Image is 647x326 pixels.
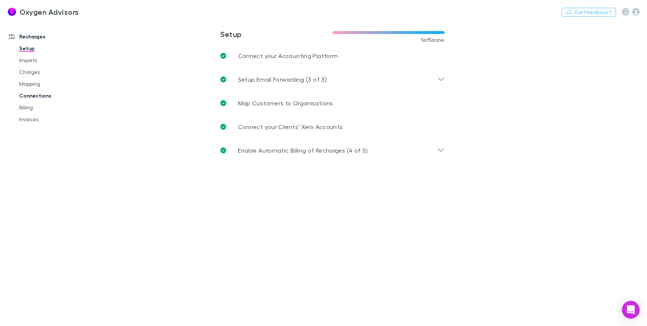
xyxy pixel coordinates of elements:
[214,68,451,91] div: Setup Email Forwarding (3 of 3)
[1,31,99,43] a: Recharges
[12,54,99,66] a: Imports
[12,43,99,54] a: Setup
[238,51,338,60] p: Connect your Accounting Platform
[214,44,451,68] a: Connect your Accounting Platform
[561,8,616,17] button: Got Feedback?
[214,91,451,115] a: Map Customers to Organisations
[7,7,17,16] img: Oxygen Advisors's Logo
[12,66,99,78] a: Charges
[238,146,368,155] p: Enable Automatic Billing of Recharges (4 of 5)
[12,90,99,102] a: Connections
[622,301,640,319] div: Open Intercom Messenger
[12,102,99,113] a: Billing
[214,115,451,139] a: Connect your Clients’ Xero Accounts
[12,78,99,90] a: Mapping
[3,3,83,21] a: Oxygen Advisors
[238,99,333,108] p: Map Customers to Organisations
[20,7,79,16] h3: Oxygen Advisors
[421,37,445,43] span: 5 of 5 done
[238,75,327,84] p: Setup Email Forwarding (3 of 3)
[238,122,343,131] p: Connect your Clients’ Xero Accounts
[214,139,451,162] div: Enable Automatic Billing of Recharges (4 of 5)
[12,113,99,125] a: Invoices
[220,30,333,38] h3: Setup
